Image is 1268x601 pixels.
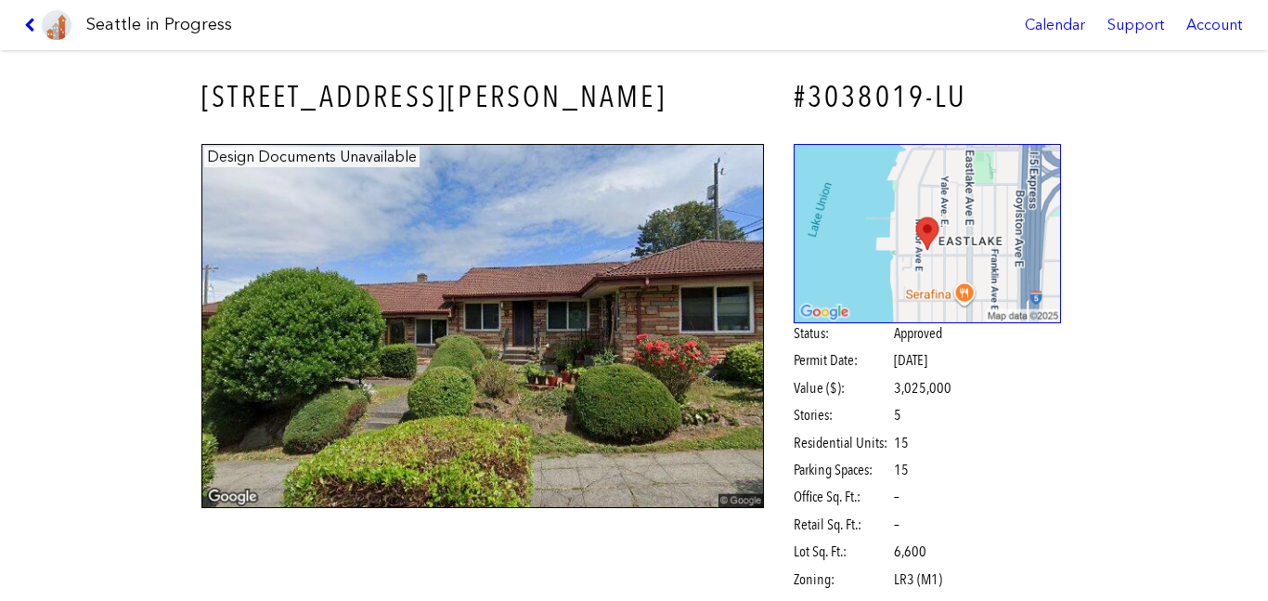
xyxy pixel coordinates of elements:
h3: [STREET_ADDRESS][PERSON_NAME] [201,76,764,118]
h1: Seattle in Progress [86,13,232,36]
img: favicon-96x96.png [42,10,71,40]
img: 78_E_LYNN_ST_SEATTLE.jpg [201,144,764,509]
span: Permit Date: [794,350,891,371]
span: Approved [894,323,942,344]
span: Stories: [794,405,891,425]
span: Status: [794,323,891,344]
span: 5 [894,405,901,425]
span: Residential Units: [794,433,891,453]
span: 6,600 [894,542,926,562]
img: staticmap [794,144,1062,323]
span: 15 [894,433,909,453]
figcaption: Design Documents Unavailable [204,147,420,167]
span: Zoning: [794,569,891,590]
span: Office Sq. Ft.: [794,487,891,507]
span: Parking Spaces: [794,460,891,480]
h4: #3038019-LU [794,76,1062,118]
span: Value ($): [794,378,891,398]
span: 15 [894,460,909,480]
span: – [894,515,899,535]
span: LR3 (M1) [894,569,942,590]
span: 3,025,000 [894,378,951,398]
span: Lot Sq. Ft.: [794,542,891,562]
span: [DATE] [894,351,927,369]
span: Retail Sq. Ft.: [794,515,891,535]
span: – [894,487,899,507]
